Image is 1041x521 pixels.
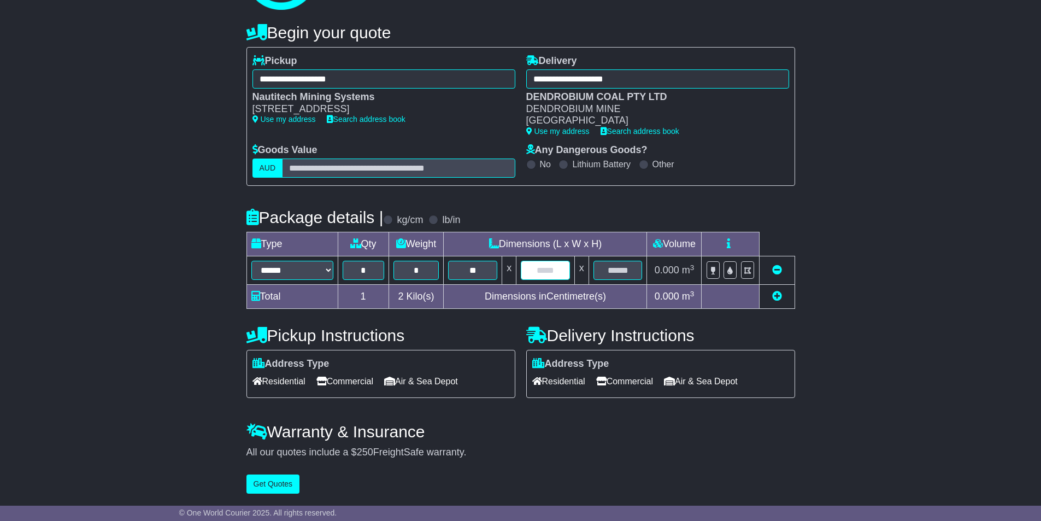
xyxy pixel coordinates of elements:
div: All our quotes include a $ FreightSafe warranty. [246,447,795,459]
a: Use my address [252,115,316,124]
td: Qty [338,232,389,256]
span: 2 [398,291,403,302]
td: Weight [389,232,444,256]
td: 1 [338,285,389,309]
td: Total [246,285,338,309]
span: Commercial [596,373,653,390]
label: Address Type [252,358,330,370]
span: Commercial [316,373,373,390]
td: Type [246,232,338,256]
a: Search address book [327,115,405,124]
td: Dimensions in Centimetre(s) [444,285,647,309]
span: 0.000 [655,291,679,302]
h4: Delivery Instructions [526,326,795,344]
label: No [540,159,551,169]
label: Address Type [532,358,609,370]
h4: Begin your quote [246,24,795,42]
label: Other [652,159,674,169]
span: m [682,265,695,276]
label: Lithium Battery [572,159,631,169]
span: Residential [252,373,305,390]
span: 0.000 [655,265,679,276]
a: Use my address [526,127,590,136]
span: © One World Courier 2025. All rights reserved. [179,508,337,517]
div: Nautitech Mining Systems [252,91,504,103]
td: Dimensions (L x W x H) [444,232,647,256]
a: Search address book [601,127,679,136]
td: x [574,256,589,285]
span: 250 [357,447,373,458]
td: Volume [647,232,702,256]
sup: 3 [690,264,695,272]
span: Air & Sea Depot [664,373,738,390]
label: Pickup [252,55,297,67]
td: Kilo(s) [389,285,444,309]
td: x [502,256,516,285]
h4: Pickup Instructions [246,326,515,344]
span: Air & Sea Depot [384,373,458,390]
label: lb/in [442,214,460,226]
div: [GEOGRAPHIC_DATA] [526,115,778,127]
span: Residential [532,373,585,390]
div: [STREET_ADDRESS] [252,103,504,115]
button: Get Quotes [246,475,300,494]
label: Delivery [526,55,577,67]
h4: Package details | [246,208,384,226]
label: AUD [252,159,283,178]
h4: Warranty & Insurance [246,423,795,441]
div: DENDROBIUM MINE [526,103,778,115]
a: Remove this item [772,265,782,276]
sup: 3 [690,290,695,298]
label: kg/cm [397,214,423,226]
span: m [682,291,695,302]
label: Any Dangerous Goods? [526,144,648,156]
label: Goods Value [252,144,317,156]
div: DENDROBIUM COAL PTY LTD [526,91,778,103]
a: Add new item [772,291,782,302]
